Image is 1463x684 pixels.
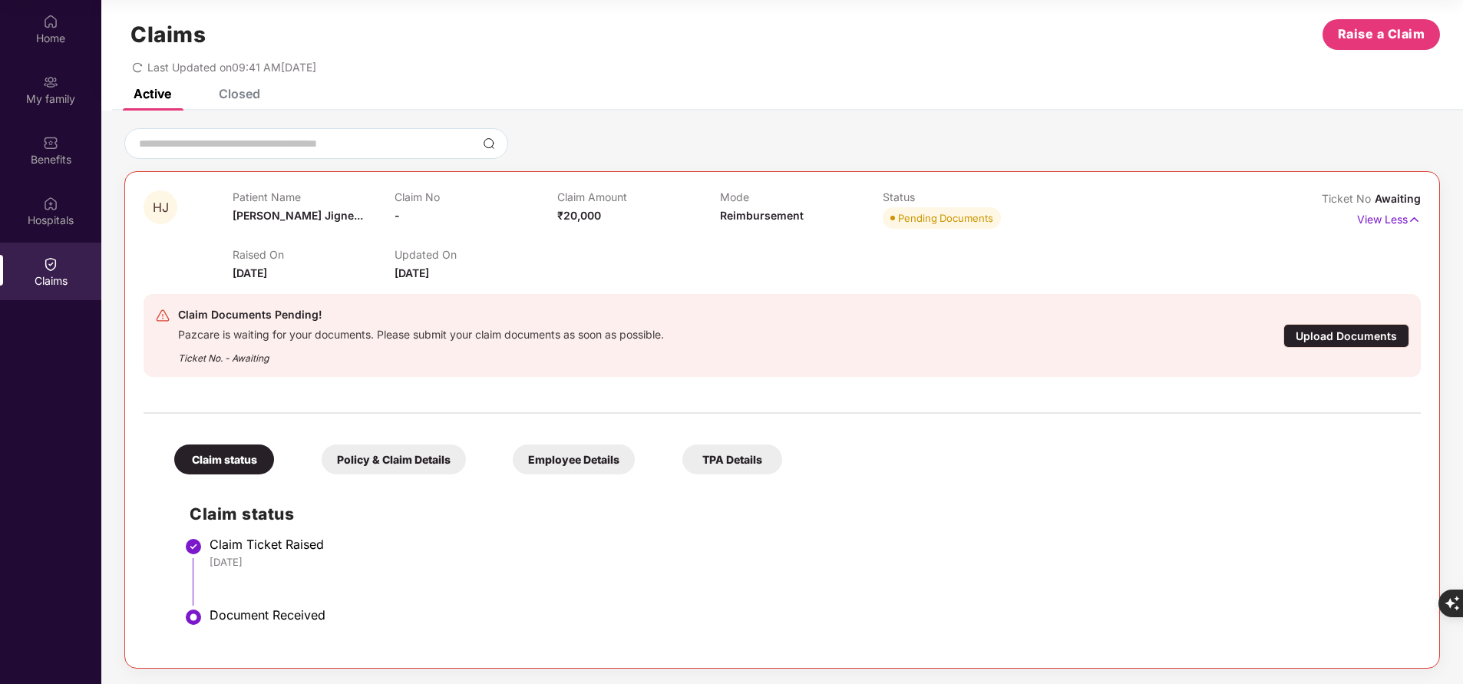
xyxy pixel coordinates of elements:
p: Raised On [233,248,395,261]
p: Claim Amount [557,190,720,203]
span: Last Updated on 09:41 AM[DATE] [147,61,316,74]
div: Upload Documents [1283,324,1409,348]
div: Employee Details [513,444,635,474]
img: svg+xml;base64,PHN2ZyBpZD0iU2VhcmNoLTMyeDMyIiB4bWxucz0iaHR0cDovL3d3dy53My5vcmcvMjAwMC9zdmciIHdpZH... [483,137,495,150]
p: Mode [720,190,883,203]
div: Document Received [210,607,1405,623]
span: Raise a Claim [1338,25,1425,44]
img: svg+xml;base64,PHN2ZyBpZD0iQ2xhaW0iIHhtbG5zPSJodHRwOi8vd3d3LnczLm9yZy8yMDAwL3N2ZyIgd2lkdGg9IjIwIi... [43,256,58,272]
p: View Less [1357,207,1421,228]
span: Awaiting [1375,192,1421,205]
div: Active [134,86,171,101]
div: TPA Details [682,444,782,474]
span: [DATE] [233,266,267,279]
p: Claim No [395,190,557,203]
div: Claim status [174,444,274,474]
div: Claim Ticket Raised [210,537,1405,552]
p: Status [883,190,1045,203]
div: Closed [219,86,260,101]
span: redo [132,61,143,74]
img: svg+xml;base64,PHN2ZyB4bWxucz0iaHR0cDovL3d3dy53My5vcmcvMjAwMC9zdmciIHdpZHRoPSIxNyIgaGVpZ2h0PSIxNy... [1408,211,1421,228]
img: svg+xml;base64,PHN2ZyB4bWxucz0iaHR0cDovL3d3dy53My5vcmcvMjAwMC9zdmciIHdpZHRoPSIyNCIgaGVpZ2h0PSIyNC... [155,308,170,323]
span: Reimbursement [720,209,804,222]
img: svg+xml;base64,PHN2ZyBpZD0iU3RlcC1Eb25lLTMyeDMyIiB4bWxucz0iaHR0cDovL3d3dy53My5vcmcvMjAwMC9zdmciIH... [184,537,203,556]
img: svg+xml;base64,PHN2ZyBpZD0iSG9tZSIgeG1sbnM9Imh0dHA6Ly93d3cudzMub3JnLzIwMDAvc3ZnIiB3aWR0aD0iMjAiIG... [43,14,58,29]
h1: Claims [130,21,206,48]
span: - [395,209,400,222]
p: Updated On [395,248,557,261]
span: HJ [153,201,169,214]
span: [PERSON_NAME] Jigne... [233,209,363,222]
img: svg+xml;base64,PHN2ZyB3aWR0aD0iMjAiIGhlaWdodD0iMjAiIHZpZXdCb3g9IjAgMCAyMCAyMCIgZmlsbD0ibm9uZSIgeG... [43,74,58,90]
div: Pending Documents [898,210,993,226]
div: [DATE] [210,555,1405,569]
div: Pazcare is waiting for your documents. Please submit your claim documents as soon as possible. [178,324,664,342]
div: Claim Documents Pending! [178,306,664,324]
div: Policy & Claim Details [322,444,466,474]
p: Patient Name [233,190,395,203]
img: svg+xml;base64,PHN2ZyBpZD0iQmVuZWZpdHMiIHhtbG5zPSJodHRwOi8vd3d3LnczLm9yZy8yMDAwL3N2ZyIgd2lkdGg9Ij... [43,135,58,150]
span: ₹20,000 [557,209,601,222]
button: Raise a Claim [1323,19,1440,50]
div: Ticket No. - Awaiting [178,342,664,365]
img: svg+xml;base64,PHN2ZyBpZD0iU3RlcC1BY3RpdmUtMzJ4MzIiIHhtbG5zPSJodHRwOi8vd3d3LnczLm9yZy8yMDAwL3N2Zy... [184,608,203,626]
span: [DATE] [395,266,429,279]
span: Ticket No [1322,192,1375,205]
img: svg+xml;base64,PHN2ZyBpZD0iSG9zcGl0YWxzIiB4bWxucz0iaHR0cDovL3d3dy53My5vcmcvMjAwMC9zdmciIHdpZHRoPS... [43,196,58,211]
h2: Claim status [190,501,1405,527]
